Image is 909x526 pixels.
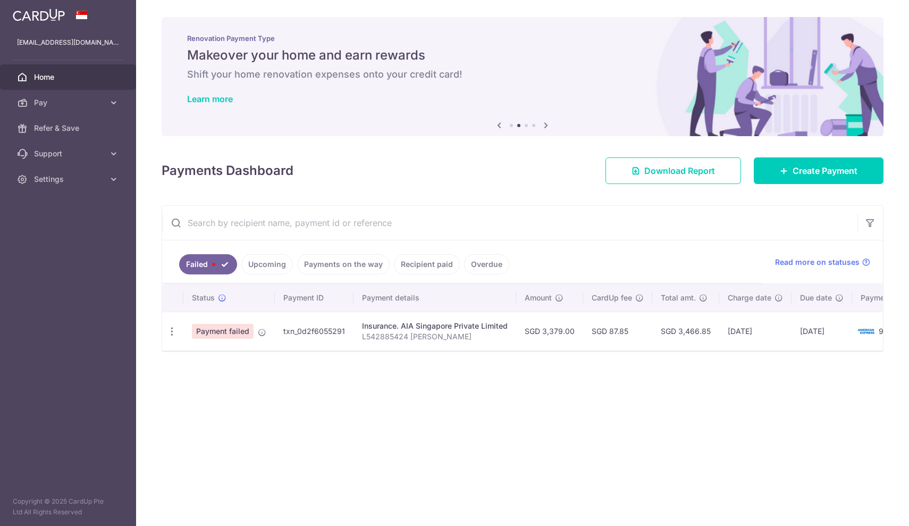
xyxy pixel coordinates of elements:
[162,161,293,180] h4: Payments Dashboard
[464,254,509,274] a: Overdue
[297,254,390,274] a: Payments on the way
[394,254,460,274] a: Recipient paid
[362,331,508,342] p: L542885424 [PERSON_NAME]
[719,312,792,350] td: [DATE]
[644,164,715,177] span: Download Report
[652,312,719,350] td: SGD 3,466.85
[353,284,516,312] th: Payment details
[187,68,858,81] h6: Shift your home renovation expenses onto your credit card!
[661,293,696,303] span: Total amt.
[583,312,652,350] td: SGD 87.85
[192,293,215,303] span: Status
[525,293,552,303] span: Amount
[34,72,104,82] span: Home
[362,321,508,331] div: Insurance. AIA Singapore Private Limited
[13,9,65,21] img: CardUp
[34,123,104,133] span: Refer & Save
[179,254,237,274] a: Failed
[162,206,857,240] input: Search by recipient name, payment id or reference
[275,312,353,350] td: txn_0d2f6055291
[793,164,857,177] span: Create Payment
[879,327,897,336] span: 9536
[592,293,632,303] span: CardUp fee
[754,157,883,184] a: Create Payment
[34,148,104,159] span: Support
[840,494,898,521] iframe: Opens a widget where you can find more information
[775,257,870,268] a: Read more on statuses
[605,157,741,184] a: Download Report
[187,34,858,43] p: Renovation Payment Type
[34,174,104,185] span: Settings
[192,324,254,339] span: Payment failed
[792,312,852,350] td: [DATE]
[728,293,771,303] span: Charge date
[241,254,293,274] a: Upcoming
[275,284,353,312] th: Payment ID
[516,312,583,350] td: SGD 3,379.00
[800,293,832,303] span: Due date
[855,325,877,338] img: Bank Card
[775,257,860,268] span: Read more on statuses
[187,47,858,64] h5: Makeover your home and earn rewards
[162,17,883,136] img: Renovation banner
[17,37,119,48] p: [EMAIL_ADDRESS][DOMAIN_NAME]
[34,97,104,108] span: Pay
[187,94,233,104] a: Learn more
